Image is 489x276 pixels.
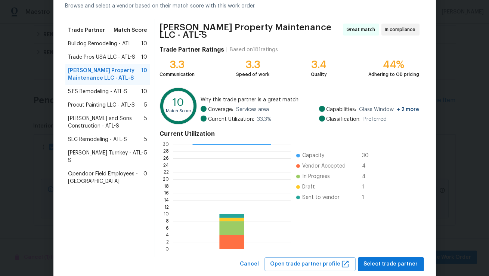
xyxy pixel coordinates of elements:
span: Bulldog Remodeling - ATL [68,40,131,47]
span: Services area [236,106,269,113]
span: [PERSON_NAME] Property Maintenance LLC - ATL-S [68,67,142,82]
div: Speed of work [236,71,269,78]
span: 5 [144,101,147,109]
div: Based on 181 ratings [230,46,278,53]
span: 1 [362,183,374,191]
span: 5 [144,136,147,143]
text: 0 [166,247,169,251]
text: 12 [165,205,169,209]
span: Match Score [114,27,147,34]
span: 10 [141,88,147,95]
span: 5 [144,149,147,164]
text: 6 [166,226,169,230]
span: Glass Window [359,106,420,113]
text: 4 [166,233,169,237]
button: Open trade partner profile [264,257,356,271]
span: Opendoor Field Employees - [GEOGRAPHIC_DATA] [68,170,144,185]
span: Current Utilization: [208,116,254,123]
span: [PERSON_NAME] and Sons Construction - ATL-S [68,115,145,130]
span: 4 [362,173,374,180]
span: Classification: [326,116,361,123]
text: 30 [163,142,169,147]
span: In compliance [385,26,419,33]
span: + 2 more [397,107,420,112]
span: 5J’S Remodeling - ATL-S [68,88,128,95]
text: 20 [163,177,169,181]
h4: Trade Partner Ratings [160,46,224,53]
text: 16 [164,191,169,195]
span: Capabilities: [326,106,356,113]
span: 1 [362,194,374,201]
span: Cancel [240,260,259,269]
span: Open trade partner profile [270,260,350,269]
div: Adhering to OD pricing [369,71,420,78]
h4: Current Utilization [160,130,419,138]
span: [PERSON_NAME] Turnkey - ATL-S [68,149,145,164]
span: Capacity [302,152,324,159]
span: 30 [362,152,374,159]
div: Communication [160,71,195,78]
div: 3.3 [236,61,269,68]
div: | [224,46,230,53]
div: 3.4 [311,61,327,68]
span: Preferred [364,116,387,123]
button: Select trade partner [358,257,424,271]
span: Sent to vendor [302,194,340,201]
span: 10 [141,40,147,47]
span: Great match [347,26,378,33]
text: 2 [167,240,169,244]
div: Quality [311,71,327,78]
text: 26 [164,156,169,160]
span: In Progress [302,173,330,180]
text: 24 [164,163,169,168]
span: Why this trade partner is a great match: [201,96,420,104]
span: 33.3 % [257,116,272,123]
span: 5 [144,115,147,130]
text: 10 [164,212,169,216]
text: 8 [166,219,169,223]
text: 18 [164,184,169,188]
span: Trade Partner [68,27,105,34]
span: Select trade partner [364,260,418,269]
span: Trade Pros USA LLC - ATL-S [68,53,136,61]
button: Cancel [237,257,262,271]
div: 3.3 [160,61,195,68]
text: 28 [164,149,169,153]
div: 44% [369,61,420,68]
span: 10 [141,53,147,61]
span: 0 [143,170,147,185]
span: Coverage: [208,106,233,113]
span: SEC Remodeling - ATL-S [68,136,127,143]
span: Procut Painting LLC - ATL-S [68,101,135,109]
text: 10 [173,98,185,108]
text: Match Score [166,109,191,113]
span: Draft [302,183,315,191]
span: 4 [362,162,374,170]
text: 14 [164,198,169,202]
span: 10 [141,67,147,82]
span: [PERSON_NAME] Property Maintenance LLC - ATL-S [160,24,340,39]
text: 22 [164,170,169,174]
span: Vendor Accepted [302,162,346,170]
